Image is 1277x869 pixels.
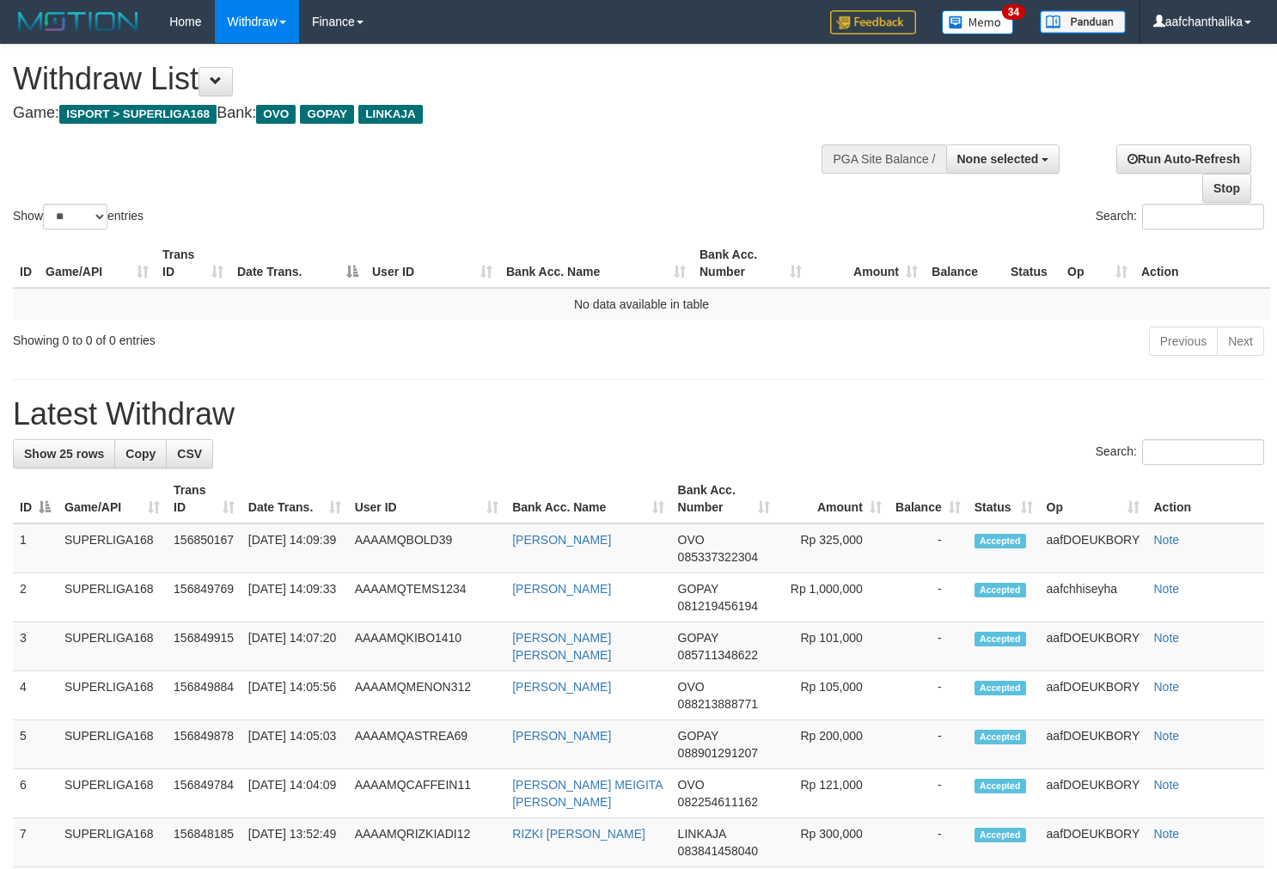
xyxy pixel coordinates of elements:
span: Copy 081219456194 to clipboard [678,599,758,613]
th: Bank Acc. Name: activate to sort column ascending [499,239,693,288]
a: [PERSON_NAME] [512,533,611,547]
th: Amount: activate to sort column ascending [777,474,889,523]
td: [DATE] 14:09:39 [241,523,348,573]
th: Trans ID: activate to sort column ascending [167,474,241,523]
td: 3 [13,622,58,671]
td: AAAAMQTEMS1234 [348,573,506,622]
td: 2 [13,573,58,622]
td: SUPERLIGA168 [58,818,167,867]
span: GOPAY [678,631,718,645]
a: CSV [166,439,213,468]
td: Rp 121,000 [777,769,889,818]
a: [PERSON_NAME] [PERSON_NAME] [512,631,611,662]
select: Showentries [43,204,107,229]
label: Search: [1096,204,1264,229]
a: Previous [1149,327,1218,356]
td: aafDOEUKBORY [1040,671,1147,720]
span: Copy 083841458040 to clipboard [678,844,758,858]
td: - [889,818,968,867]
div: PGA Site Balance / [822,144,945,174]
button: None selected [946,144,1060,174]
td: 156849884 [167,671,241,720]
a: Note [1153,827,1179,841]
td: aafchhiseyha [1040,573,1147,622]
td: aafDOEUKBORY [1040,622,1147,671]
img: MOTION_logo.png [13,9,144,34]
td: SUPERLIGA168 [58,720,167,769]
th: Game/API: activate to sort column ascending [39,239,156,288]
img: Feedback.jpg [830,10,916,34]
td: 6 [13,769,58,818]
td: AAAAMQMENON312 [348,671,506,720]
span: GOPAY [300,105,354,124]
th: Game/API: activate to sort column ascending [58,474,167,523]
a: Show 25 rows [13,439,115,468]
a: [PERSON_NAME] [512,729,611,743]
a: [PERSON_NAME] [512,582,611,596]
h4: Game: Bank: [13,105,834,122]
a: [PERSON_NAME] MEIGITA [PERSON_NAME] [512,778,663,809]
th: User ID: activate to sort column ascending [348,474,506,523]
td: - [889,671,968,720]
th: Balance [925,239,1004,288]
span: Accepted [975,828,1026,842]
span: ISPORT > SUPERLIGA168 [59,105,217,124]
input: Search: [1142,439,1264,465]
th: Bank Acc. Name: activate to sort column ascending [505,474,670,523]
td: [DATE] 14:05:56 [241,671,348,720]
td: 5 [13,720,58,769]
span: LINKAJA [358,105,423,124]
th: Status: activate to sort column ascending [968,474,1040,523]
h1: Latest Withdraw [13,397,1264,431]
td: Rp 1,000,000 [777,573,889,622]
td: 156849878 [167,720,241,769]
td: 156848185 [167,818,241,867]
td: - [889,622,968,671]
th: Bank Acc. Number: activate to sort column ascending [671,474,778,523]
td: [DATE] 14:05:03 [241,720,348,769]
img: Button%20Memo.svg [942,10,1014,34]
td: SUPERLIGA168 [58,622,167,671]
span: GOPAY [678,582,718,596]
h1: Withdraw List [13,62,834,96]
td: AAAAMQCAFFEIN11 [348,769,506,818]
span: CSV [177,447,202,461]
th: Op: activate to sort column ascending [1060,239,1134,288]
span: Accepted [975,534,1026,548]
td: 1 [13,523,58,573]
span: None selected [957,152,1039,166]
span: OVO [256,105,296,124]
a: Note [1153,631,1179,645]
a: Copy [114,439,167,468]
span: Copy 088901291207 to clipboard [678,746,758,760]
td: No data available in table [13,288,1270,320]
a: Note [1153,680,1179,694]
td: 156849915 [167,622,241,671]
span: Accepted [975,779,1026,793]
th: Date Trans.: activate to sort column descending [230,239,365,288]
th: ID [13,239,39,288]
a: Next [1217,327,1264,356]
th: Amount: activate to sort column ascending [809,239,925,288]
span: Copy 085337322304 to clipboard [678,550,758,564]
td: [DATE] 14:07:20 [241,622,348,671]
span: Copy 085711348622 to clipboard [678,648,758,662]
td: - [889,573,968,622]
th: Trans ID: activate to sort column ascending [156,239,230,288]
td: Rp 101,000 [777,622,889,671]
td: Rp 200,000 [777,720,889,769]
a: Stop [1202,174,1251,203]
td: aafDOEUKBORY [1040,523,1147,573]
th: Date Trans.: activate to sort column ascending [241,474,348,523]
td: AAAAMQKIBO1410 [348,622,506,671]
th: Balance: activate to sort column ascending [889,474,968,523]
td: Rp 325,000 [777,523,889,573]
span: LINKAJA [678,827,726,841]
td: SUPERLIGA168 [58,671,167,720]
td: 156849784 [167,769,241,818]
span: OVO [678,778,705,792]
td: aafDOEUKBORY [1040,769,1147,818]
td: AAAAMQBOLD39 [348,523,506,573]
a: RIZKI [PERSON_NAME] [512,827,645,841]
th: Action [1134,239,1270,288]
